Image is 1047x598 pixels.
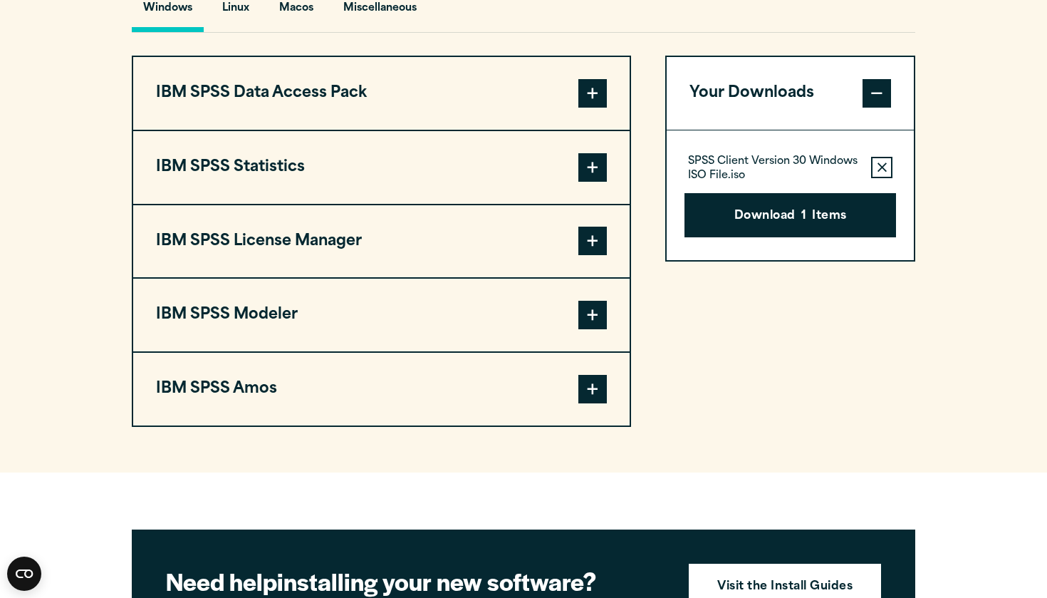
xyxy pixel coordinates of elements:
h2: installing your new software? [166,565,665,597]
button: IBM SPSS License Manager [133,205,630,278]
p: SPSS Client Version 30 Windows ISO File.iso [688,155,860,183]
span: 1 [801,207,806,226]
div: Your Downloads [667,130,914,260]
strong: Need help [166,564,277,598]
button: Your Downloads [667,57,914,130]
button: Download1Items [684,193,896,237]
button: IBM SPSS Data Access Pack [133,57,630,130]
strong: Visit the Install Guides [717,578,853,597]
button: IBM SPSS Modeler [133,279,630,351]
button: IBM SPSS Amos [133,353,630,426]
button: Open CMP widget [7,557,41,591]
button: IBM SPSS Statistics [133,131,630,204]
